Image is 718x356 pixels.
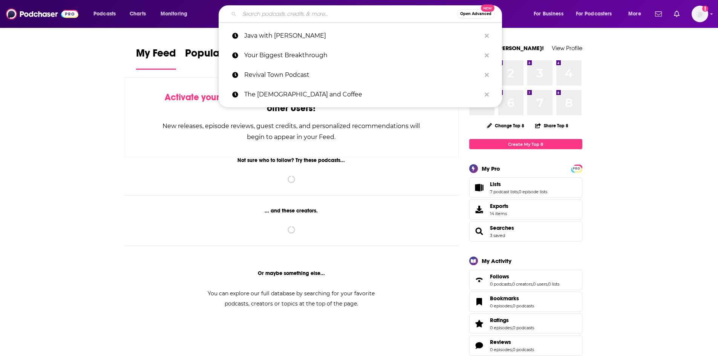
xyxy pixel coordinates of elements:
[490,203,508,209] span: Exports
[519,189,547,194] a: 0 episode lists
[572,166,581,171] span: PRO
[124,157,459,163] div: Not sure who to follow? Try these podcasts...
[482,121,529,130] button: Change Top 8
[513,347,534,352] a: 0 podcasts
[199,289,384,309] div: You can explore our full database by searching for your favorite podcasts, creators or topics at ...
[490,281,511,287] a: 0 podcasts
[162,92,421,114] div: by following Podcasts, Creators, Lists, and other Users!
[571,8,623,20] button: open menu
[512,347,513,352] span: ,
[692,6,708,22] img: User Profile
[512,303,513,309] span: ,
[472,296,487,307] a: Bookmarks
[511,281,512,287] span: ,
[692,6,708,22] span: Logged in as luilaking
[457,9,495,18] button: Open AdvancedNew
[136,47,176,64] span: My Feed
[469,292,582,312] span: Bookmarks
[219,85,502,104] a: The [DEMOGRAPHIC_DATA] and Coffee
[136,47,176,70] a: My Feed
[482,165,500,172] div: My Pro
[702,6,708,12] svg: Add a profile image
[460,12,491,16] span: Open Advanced
[472,204,487,215] span: Exports
[528,8,573,20] button: open menu
[535,118,569,133] button: Share Top 8
[219,26,502,46] a: Java with [PERSON_NAME]
[490,317,509,324] span: Ratings
[576,9,612,19] span: For Podcasters
[472,318,487,329] a: Ratings
[513,303,534,309] a: 0 podcasts
[469,335,582,356] span: Reviews
[469,270,582,290] span: Follows
[490,303,512,309] a: 0 episodes
[512,325,513,330] span: ,
[469,139,582,149] a: Create My Top 8
[88,8,126,20] button: open menu
[490,339,534,345] a: Reviews
[652,8,665,20] a: Show notifications dropdown
[490,273,559,280] a: Follows
[219,46,502,65] a: Your Biggest Breakthrough
[490,325,512,330] a: 0 episodes
[472,226,487,237] a: Searches
[155,8,197,20] button: open menu
[533,281,547,287] a: 0 users
[490,181,501,188] span: Lists
[518,189,519,194] span: ,
[490,211,508,216] span: 14 items
[481,5,494,12] span: New
[628,9,641,19] span: More
[185,47,249,70] a: Popular Feed
[623,8,651,20] button: open menu
[244,46,481,65] p: Your Biggest Breakthrough
[547,281,548,287] span: ,
[490,273,509,280] span: Follows
[692,6,708,22] button: Show profile menu
[513,325,534,330] a: 0 podcasts
[124,208,459,214] div: ... and these creators.
[469,44,544,52] a: Welcome [PERSON_NAME]!
[124,270,459,277] div: Or maybe something else...
[472,275,487,285] a: Follows
[6,7,78,21] img: Podchaser - Follow, Share and Rate Podcasts
[130,9,146,19] span: Charts
[490,189,518,194] a: 7 podcast lists
[239,8,457,20] input: Search podcasts, credits, & more...
[490,181,547,188] a: Lists
[93,9,116,19] span: Podcasts
[469,221,582,241] span: Searches
[244,26,481,46] p: Java with Jen
[219,65,502,85] a: Revival Town Podcast
[165,92,242,103] span: Activate your Feed
[482,257,511,264] div: My Activity
[472,182,487,193] a: Lists
[552,44,582,52] a: View Profile
[490,317,534,324] a: Ratings
[532,281,533,287] span: ,
[244,85,481,104] p: The Christ and Coffee
[162,121,421,142] div: New releases, episode reviews, guest credits, and personalized recommendations will begin to appe...
[490,347,512,352] a: 0 episodes
[226,5,509,23] div: Search podcasts, credits, & more...
[469,199,582,220] a: Exports
[244,65,481,85] p: Revival Town Podcast
[490,233,505,238] a: 3 saved
[125,8,150,20] a: Charts
[490,225,514,231] a: Searches
[490,295,519,302] span: Bookmarks
[161,9,187,19] span: Monitoring
[572,165,581,171] a: PRO
[534,9,563,19] span: For Business
[490,295,534,302] a: Bookmarks
[185,47,249,64] span: Popular Feed
[490,339,511,345] span: Reviews
[469,177,582,198] span: Lists
[472,340,487,351] a: Reviews
[469,313,582,334] span: Ratings
[512,281,532,287] a: 0 creators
